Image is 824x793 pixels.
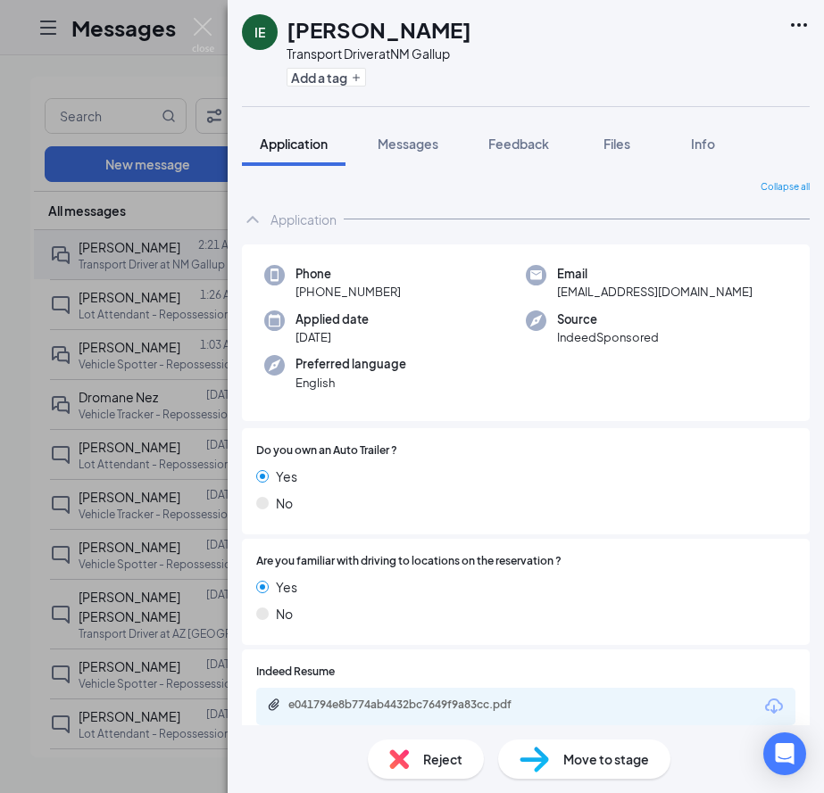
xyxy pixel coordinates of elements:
[254,23,265,41] div: IE
[295,374,406,392] span: English
[295,328,369,346] span: [DATE]
[488,136,549,152] span: Feedback
[761,180,810,194] span: Collapse all
[351,72,362,83] svg: Plus
[267,698,281,712] svg: Paperclip
[788,14,810,36] svg: Ellipses
[378,136,438,152] span: Messages
[563,749,649,769] span: Move to stage
[276,493,293,513] span: No
[603,136,630,152] span: Files
[276,604,293,624] span: No
[423,749,462,769] span: Reject
[256,664,335,681] span: Indeed Resume
[557,283,753,301] span: [EMAIL_ADDRESS][DOMAIN_NAME]
[287,14,471,45] h1: [PERSON_NAME]
[295,355,406,373] span: Preferred language
[557,328,659,346] span: IndeedSponsored
[287,45,471,62] div: Transport Driver at NM Gallup
[267,698,556,715] a: Paperclipe041794e8b774ab4432bc7649f9a83cc.pdf
[557,265,753,283] span: Email
[763,732,806,775] div: Open Intercom Messenger
[256,442,397,459] span: Do you own an Auto Trailer ?
[276,467,297,486] span: Yes
[557,310,659,328] span: Source
[288,698,538,712] div: e041794e8b774ab4432bc7649f9a83cc.pdf
[256,553,562,570] span: Are you familiar with driving to locations on the reservation ?
[295,283,401,301] span: [PHONE_NUMBER]
[295,310,369,328] span: Applied date
[260,136,328,152] span: Application
[271,211,337,228] div: Application
[287,68,366,87] button: PlusAdd a tag
[295,265,401,283] span: Phone
[691,136,715,152] span: Info
[763,696,785,717] svg: Download
[276,577,297,597] span: Yes
[242,209,263,230] svg: ChevronUp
